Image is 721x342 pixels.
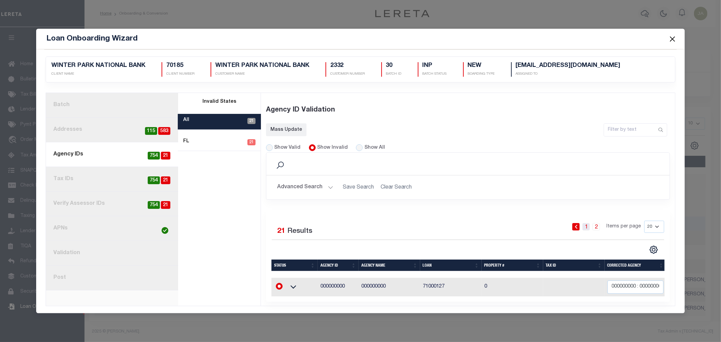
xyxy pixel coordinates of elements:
h5: 70185 [166,62,194,70]
span: 21 [247,118,256,124]
td: 000000000 [359,278,420,296]
label: FL [183,138,189,145]
div: Agency ID Validation [266,97,670,123]
a: 1 [582,223,590,230]
p: CUSTOMER NUMBER [330,72,365,77]
span: Items per page [606,223,641,230]
label: Show All [364,144,385,152]
label: Invalid States [202,98,236,106]
p: CLIENT NAME [51,72,145,77]
h5: WINTER PARK NATIONAL BANK [51,62,145,70]
h5: WINTER PARK NATIONAL BANK [215,62,309,70]
label: Show Valid [274,144,301,152]
h5: 30 [386,62,402,70]
span: 21 [247,139,256,145]
a: Addresses583115 [46,118,178,142]
label: Show Invalid [317,144,348,152]
p: Boarding Type [468,72,495,77]
a: Verify Assessor IDs21754 [46,192,178,216]
a: Tax IDs21754 [46,167,178,192]
span: 754 [148,176,160,184]
span: 754 [148,201,160,209]
label: Results [287,226,312,237]
td: 000000000 [318,278,359,296]
span: 21 [277,228,285,235]
p: Assigned To [516,72,621,77]
th: Tax ID: activate to sort column ascending [543,260,605,271]
h5: NEW [468,62,495,70]
h5: 2332 [330,62,365,70]
a: Batch [46,93,178,118]
p: CLIENT NUMBER [166,72,194,77]
div: Mass Update [270,126,302,133]
span: 115 [145,127,157,135]
a: Agency IDs21754 [46,142,178,167]
label: All [183,117,189,124]
a: APNs [46,216,178,241]
span: 21 [161,201,170,209]
span: 21 [161,176,170,184]
h5: INP [423,62,447,70]
th: Property #: activate to sort column ascending [482,260,543,271]
span: 754 [148,152,160,160]
th: Agency ID: activate to sort column ascending [318,260,359,271]
span: 21 [161,152,170,160]
p: BATCH STATUS [423,72,447,77]
th: Agency Name: activate to sort column ascending [359,260,420,271]
a: Post [46,266,178,290]
img: check-icon-green.svg [162,227,168,234]
td: 71000127 [420,278,482,296]
h5: [EMAIL_ADDRESS][DOMAIN_NAME] [516,62,621,70]
button: Close [668,34,677,43]
p: CUSTOMER NAME [215,72,309,77]
input: Filter by text [604,124,655,136]
th: Status: activate to sort column ascending [271,260,318,271]
th: Corrected Agency: activate to sort column ascending [605,260,666,271]
td: 0 [482,278,543,296]
a: 2 [593,223,600,230]
th: Loan: activate to sort column ascending [420,260,482,271]
h5: Loan Onboarding Wizard [46,34,138,44]
a: Validation [46,241,178,266]
p: BATCH ID [386,72,402,77]
a: Mass Update [266,123,307,136]
span: 583 [158,127,170,135]
button: Advanced Search [277,181,333,194]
